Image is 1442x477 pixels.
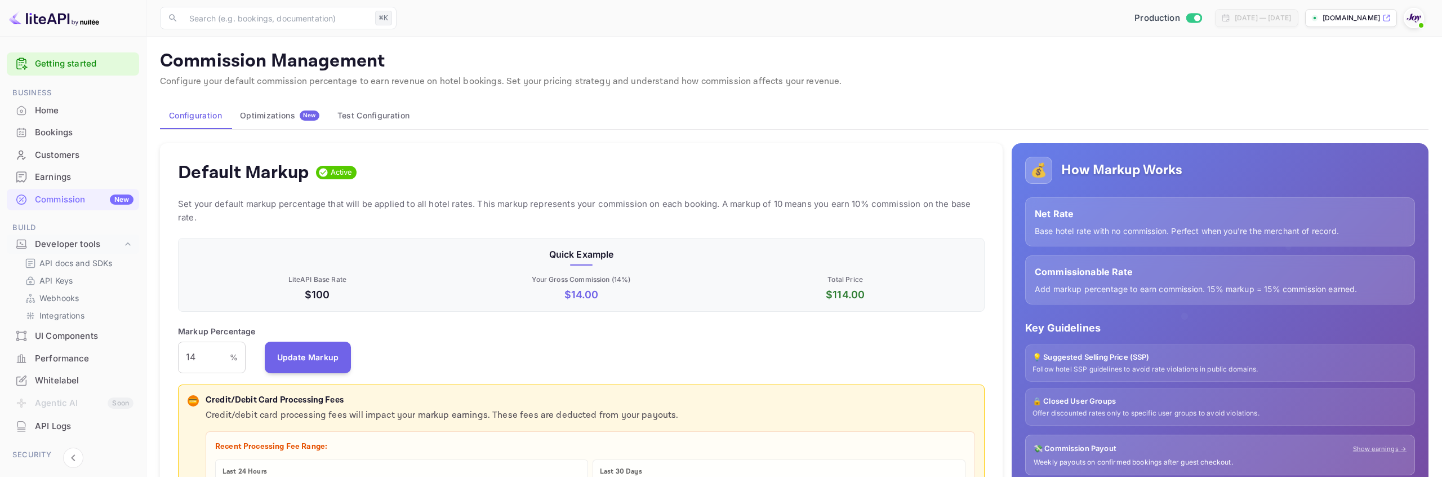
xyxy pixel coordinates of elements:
[7,122,139,143] a: Bookings
[1032,409,1408,418] p: Offer discounted rates only to specific user groups to avoid violations.
[7,235,139,254] div: Developer tools
[1030,160,1047,180] p: 💰
[452,287,711,302] p: $ 14.00
[7,416,139,436] a: API Logs
[1235,13,1291,23] div: [DATE] — [DATE]
[328,102,419,129] button: Test Configuration
[188,287,447,302] p: $100
[1035,225,1405,237] p: Base hotel rate with no commission. Perfect when you're the merchant of record.
[1032,396,1408,407] p: 🔒 Closed User Groups
[35,126,133,139] div: Bookings
[1130,12,1206,25] div: Switch to Sandbox mode
[206,394,975,407] p: Credit/Debit Card Processing Fees
[25,257,130,269] a: API docs and SDKs
[39,292,79,304] p: Webhooks
[178,342,230,373] input: 0
[20,290,135,306] div: Webhooks
[7,144,139,166] div: Customers
[35,193,133,206] div: Commission
[39,257,113,269] p: API docs and SDKs
[20,307,135,324] div: Integrations
[35,149,133,162] div: Customers
[20,255,135,271] div: API docs and SDKs
[1034,443,1116,454] p: 💸 Commission Payout
[178,161,309,184] h4: Default Markup
[7,416,139,438] div: API Logs
[7,52,139,76] div: Getting started
[1035,265,1405,279] p: Commissionable Rate
[160,102,231,129] button: Configuration
[452,275,711,285] p: Your Gross Commission ( 14 %)
[215,441,965,453] p: Recent Processing Fee Range:
[35,352,133,365] div: Performance
[7,370,139,392] div: Whitelabel
[1323,13,1380,23] p: [DOMAIN_NAME]
[715,287,975,302] p: $ 114.00
[35,374,133,387] div: Whitelabel
[300,112,319,119] span: New
[1061,161,1182,179] h5: How Markup Works
[1032,365,1408,374] p: Follow hotel SSP guidelines to avoid rate violations in public domains.
[25,310,130,321] a: Integrations
[110,195,133,205] div: New
[160,50,1428,73] p: Commission Management
[35,104,133,117] div: Home
[7,166,139,187] a: Earnings
[35,171,133,184] div: Earnings
[183,7,371,29] input: Search (e.g. bookings, documentation)
[35,238,122,251] div: Developer tools
[1034,458,1407,467] p: Weekly payouts on confirmed bookings after guest checkout.
[7,122,139,144] div: Bookings
[39,275,73,286] p: API Keys
[178,325,256,337] p: Markup Percentage
[326,167,357,178] span: Active
[7,348,139,370] div: Performance
[7,325,139,347] div: UI Components
[206,409,975,422] p: Credit/debit card processing fees will impact your markup earnings. These fees are deducted from ...
[1035,207,1405,220] p: Net Rate
[189,396,197,406] p: 💳
[7,100,139,121] a: Home
[600,467,958,477] p: Last 30 Days
[63,448,83,468] button: Collapse navigation
[7,348,139,369] a: Performance
[7,87,139,99] span: Business
[7,100,139,122] div: Home
[1353,444,1407,454] a: Show earnings →
[7,325,139,346] a: UI Components
[7,222,139,234] span: Build
[35,330,133,343] div: UI Components
[25,275,130,286] a: API Keys
[265,342,351,373] button: Update Markup
[9,9,99,27] img: LiteAPI logo
[25,292,130,304] a: Webhooks
[230,351,238,363] p: %
[240,111,319,121] div: Optimizations
[35,58,133,70] a: Getting started
[1025,320,1415,335] p: Key Guidelines
[7,189,139,211] div: CommissionNew
[7,189,139,210] a: CommissionNew
[1134,12,1180,25] span: Production
[7,144,139,165] a: Customers
[1035,283,1405,295] p: Add markup percentage to earn commission. 15% markup = 15% commission earned.
[1032,352,1408,363] p: 💡 Suggested Selling Price (SSP)
[20,272,135,289] div: API Keys
[7,166,139,188] div: Earnings
[7,370,139,391] a: Whitelabel
[160,75,1428,89] p: Configure your default commission percentage to earn revenue on hotel bookings. Set your pricing ...
[35,420,133,433] div: API Logs
[188,275,447,285] p: LiteAPI Base Rate
[39,310,84,321] p: Integrations
[375,11,392,25] div: ⌘K
[178,197,985,224] p: Set your default markup percentage that will be applied to all hotel rates. This markup represent...
[715,275,975,285] p: Total Price
[222,467,581,477] p: Last 24 Hours
[188,248,975,261] p: Quick Example
[1405,9,1423,27] img: With Joy
[7,449,139,461] span: Security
